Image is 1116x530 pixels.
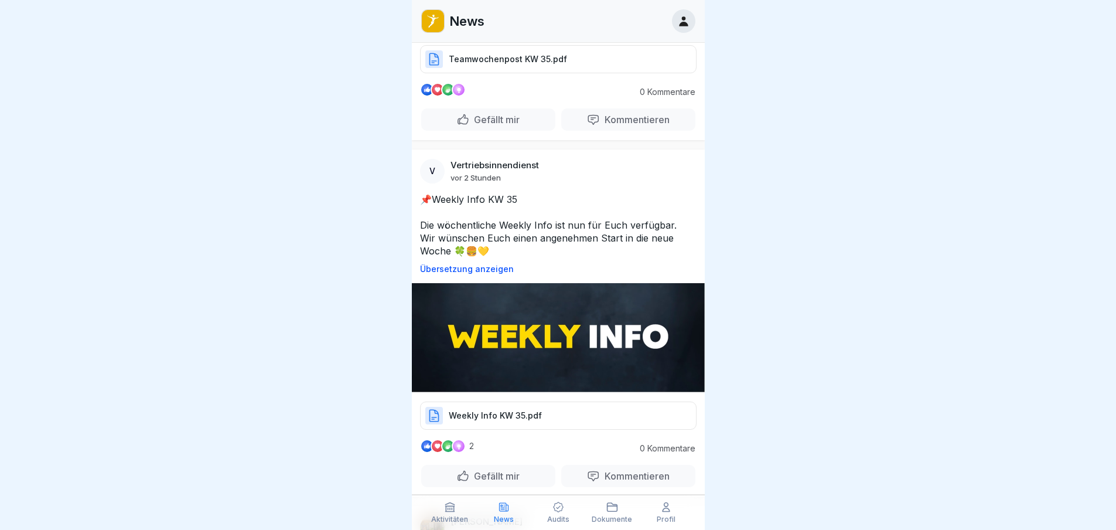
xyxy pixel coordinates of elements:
p: 0 Kommentare [631,444,695,453]
p: Profil [657,515,675,524]
a: Weekly Info KW 35.pdf [420,415,697,427]
p: Gefällt mir [469,470,520,482]
img: Post Image [412,283,705,392]
p: vor 2 Stunden [451,173,501,182]
p: Kommentieren [600,114,670,125]
p: Übersetzung anzeigen [420,264,697,274]
p: Vertriebsinnendienst [451,160,539,171]
p: News [494,515,514,524]
a: Teamwochenpost KW 35.pdf [420,59,697,70]
p: Kommentieren [600,470,670,482]
p: News [449,13,484,29]
p: 📌Weekly Info KW 35 Die wöchentliche Weekly Info ist nun für Euch verfügbar. Wir wünschen Euch ein... [420,193,697,257]
p: 2 [469,441,474,451]
p: Aktivitäten [431,515,468,524]
p: Dokumente [592,515,632,524]
p: 0 Kommentare [631,87,695,97]
div: V [420,159,445,184]
p: Gefällt mir [469,114,520,125]
p: Weekly Info KW 35.pdf [449,410,542,422]
img: oo2rwhh5g6mqyfqxhtbddxvd.png [422,10,444,32]
p: Teamwochenpost KW 35.pdf [449,53,567,65]
p: Audits [547,515,569,524]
